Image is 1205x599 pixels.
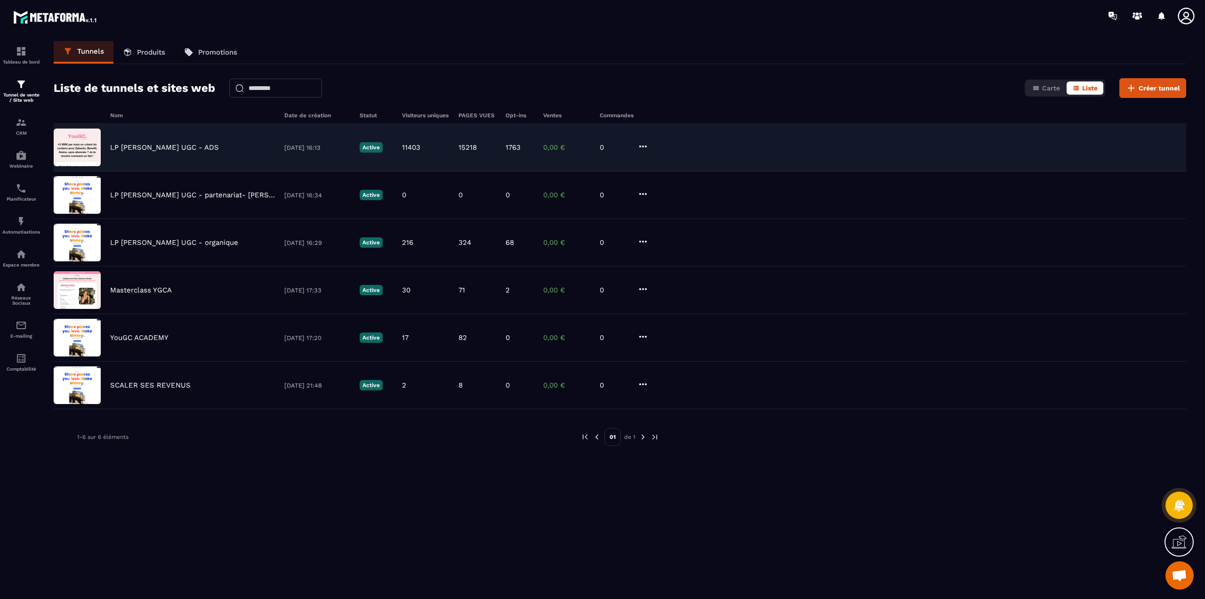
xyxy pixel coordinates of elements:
p: 1-6 sur 6 éléments [77,434,129,440]
p: Active [360,285,383,295]
p: Tunnels [77,47,104,56]
a: accountantaccountantComptabilité [2,346,40,379]
a: formationformationCRM [2,110,40,143]
p: E-mailing [2,333,40,339]
p: 0 [600,238,628,247]
h6: Visiteurs uniques [402,112,449,119]
p: 0 [506,191,510,199]
img: logo [13,8,98,25]
h6: Ventes [543,112,590,119]
p: [DATE] 16:34 [284,192,350,199]
p: 1763 [506,143,521,152]
img: social-network [16,282,27,293]
p: 0 [600,191,628,199]
img: email [16,320,27,331]
p: 0 [402,191,406,199]
img: formation [16,46,27,57]
p: Masterclass YGCA [110,286,172,294]
span: Créer tunnel [1139,83,1180,93]
img: image [54,271,101,309]
a: social-networksocial-networkRéseaux Sociaux [2,275,40,313]
p: 0,00 € [543,238,590,247]
p: 2 [506,286,510,294]
p: 0,00 € [543,381,590,389]
p: Active [360,142,383,153]
button: Liste [1067,81,1103,95]
p: 0,00 € [543,333,590,342]
p: 15218 [458,143,477,152]
a: formationformationTableau de bord [2,39,40,72]
p: Planificateur [2,196,40,202]
p: de 1 [624,433,635,441]
p: Automatisations [2,229,40,235]
button: Carte [1027,81,1066,95]
p: LP [PERSON_NAME] UGC - organique [110,238,238,247]
img: formation [16,79,27,90]
h6: Opt-ins [506,112,534,119]
p: Comptabilité [2,366,40,372]
img: scheduler [16,183,27,194]
img: automations [16,150,27,161]
p: 30 [402,286,410,294]
img: automations [16,249,27,260]
a: Produits [113,41,175,64]
a: Tunnels [54,41,113,64]
a: Mở cuộc trò chuyện [1165,561,1194,590]
p: Promotions [198,48,237,57]
p: [DATE] 17:20 [284,334,350,341]
p: LP [PERSON_NAME] UGC - partenariat- [PERSON_NAME] [110,191,275,199]
span: Liste [1082,84,1098,92]
p: Active [360,237,383,248]
p: Webinaire [2,163,40,169]
a: Promotions [175,41,247,64]
p: 01 [604,428,621,446]
a: emailemailE-mailing [2,313,40,346]
p: Active [360,190,383,200]
p: 8 [458,381,463,389]
p: Espace membre [2,262,40,267]
p: SCALER SES REVENUS [110,381,191,389]
p: [DATE] 17:33 [284,287,350,294]
p: 82 [458,333,467,342]
p: 0 [600,143,628,152]
h6: Statut [360,112,393,119]
img: image [54,176,101,214]
img: image [54,224,101,261]
h6: PAGES VUES [458,112,496,119]
a: automationsautomationsAutomatisations [2,209,40,242]
img: prev [593,433,601,441]
p: 0,00 € [543,143,590,152]
p: Active [360,332,383,343]
p: 0 [506,333,510,342]
p: Produits [137,48,165,57]
p: 11403 [402,143,420,152]
p: LP [PERSON_NAME] UGC - ADS [110,143,219,152]
p: 71 [458,286,465,294]
p: 0 [600,333,628,342]
p: 2 [402,381,406,389]
h6: Nom [110,112,275,119]
p: [DATE] 16:29 [284,239,350,246]
p: [DATE] 16:13 [284,144,350,151]
img: formation [16,117,27,128]
button: Créer tunnel [1119,78,1186,98]
p: 324 [458,238,471,247]
span: Carte [1042,84,1060,92]
img: next [639,433,647,441]
h2: Liste de tunnels et sites web [54,79,215,97]
img: accountant [16,353,27,364]
p: Tableau de bord [2,59,40,65]
p: 0 [506,381,510,389]
h6: Date de création [284,112,350,119]
p: [DATE] 21:48 [284,382,350,389]
p: Réseaux Sociaux [2,295,40,306]
p: YouGC ACADEMY [110,333,169,342]
a: automationsautomationsEspace membre [2,242,40,275]
p: 68 [506,238,514,247]
p: 216 [402,238,413,247]
a: schedulerschedulerPlanificateur [2,176,40,209]
p: 0,00 € [543,286,590,294]
p: CRM [2,130,40,136]
p: Active [360,380,383,390]
h6: Commandes [600,112,634,119]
